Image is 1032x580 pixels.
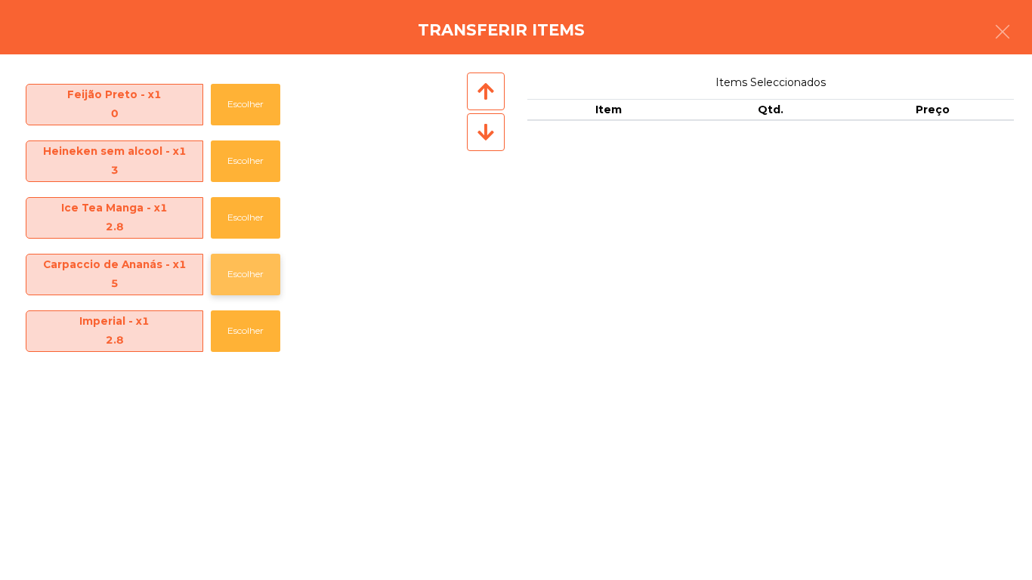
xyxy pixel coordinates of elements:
[527,72,1014,93] span: Items Seleccionados
[211,84,280,125] button: Escolher
[211,254,280,295] button: Escolher
[211,140,280,182] button: Escolher
[211,310,280,352] button: Escolher
[851,99,1014,122] th: Preço
[418,19,585,42] h4: Transferir items
[26,331,202,350] div: 2.8
[26,217,202,237] div: 2.8
[26,85,202,125] span: Feijão Preto - x1
[26,274,202,294] div: 5
[527,99,690,122] th: Item
[26,104,202,124] div: 0
[690,99,852,122] th: Qtd.
[211,197,280,239] button: Escolher
[26,199,202,238] span: Ice Tea Manga - x1
[26,142,202,181] span: Heineken sem alcool - x1
[26,312,202,351] span: Imperial - x1
[26,255,202,295] span: Carpaccio de Ananás - x1
[26,161,202,180] div: 3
